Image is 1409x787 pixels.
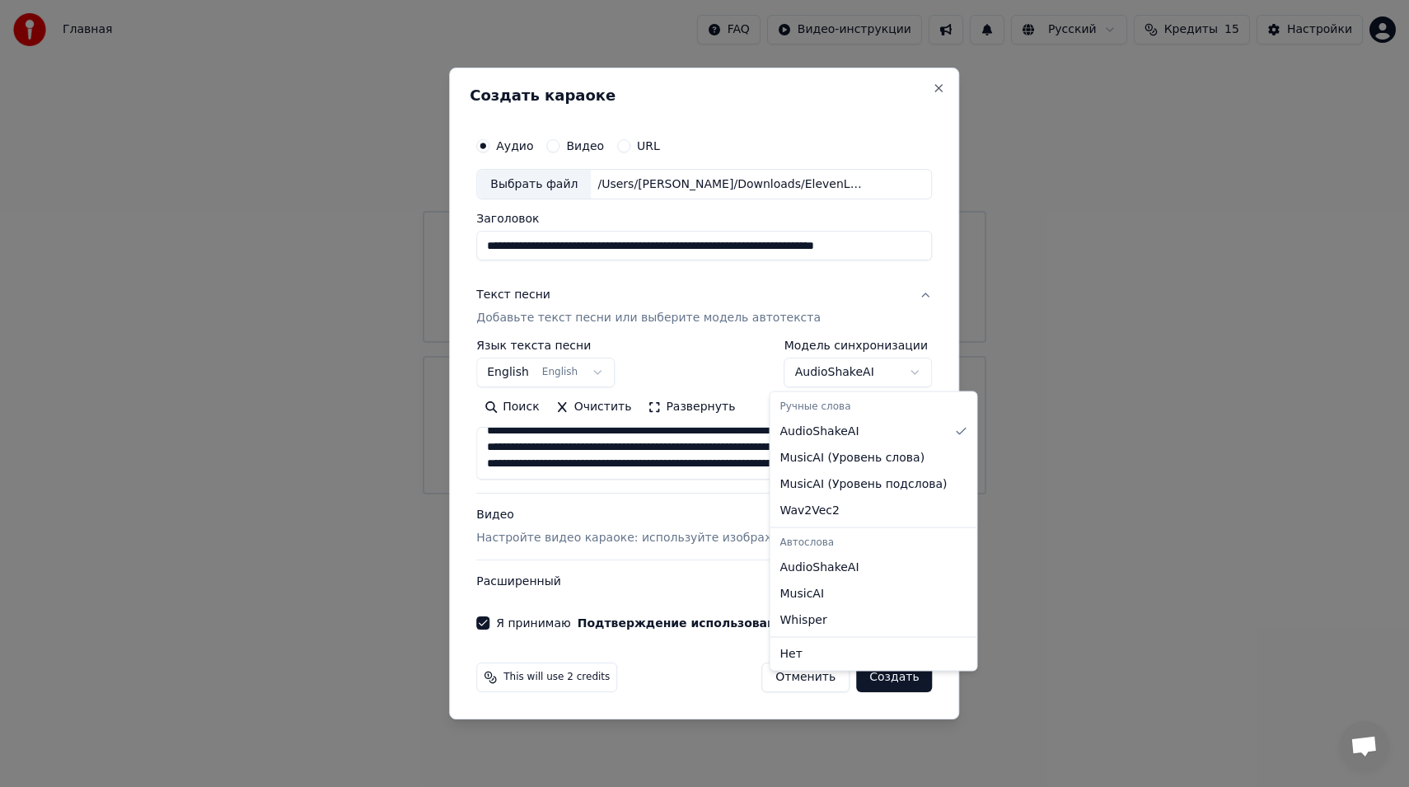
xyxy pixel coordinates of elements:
[780,502,840,518] span: Wav2Vec2
[780,423,859,439] span: AudioShakeAI
[780,585,825,602] span: MusicAI
[780,611,827,628] span: Whisper
[780,449,925,466] span: MusicAI ( Уровень слова )
[780,559,859,575] span: AudioShakeAI
[774,531,974,554] div: Автослова
[774,396,974,419] div: Ручные слова
[780,645,803,662] span: Нет
[780,475,948,492] span: MusicAI ( Уровень подслова )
